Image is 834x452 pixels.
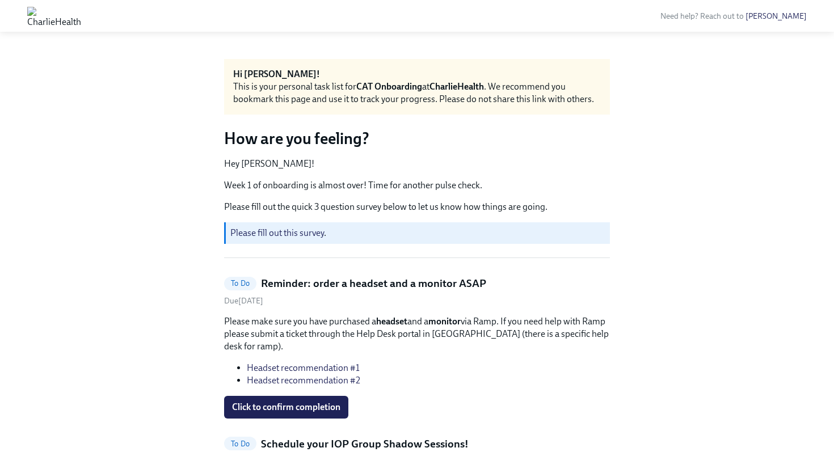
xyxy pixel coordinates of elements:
strong: CAT Onboarding [356,81,422,92]
p: Week 1 of onboarding is almost over! Time for another pulse check. [224,179,610,192]
div: This is your personal task list for at . We recommend you bookmark this page and use it to track ... [233,81,601,105]
button: Click to confirm completion [224,396,348,419]
a: Please fill out this survey [230,227,324,238]
h5: Schedule your IOP Group Shadow Sessions! [261,437,469,451]
span: To Do [224,440,256,448]
a: To DoReminder: order a headset and a monitor ASAPDue[DATE] [224,276,610,306]
p: Hey [PERSON_NAME]! [224,158,610,170]
strong: CharlieHealth [429,81,484,92]
strong: monitor [428,316,461,327]
a: Headset recommendation #1 [247,362,360,373]
p: . [230,227,605,239]
h3: How are you feeling? [224,128,610,149]
img: CharlieHealth [27,7,81,25]
p: Please fill out the quick 3 question survey below to let us know how things are going. [224,201,610,213]
span: Click to confirm completion [232,402,340,413]
strong: headset [376,316,407,327]
h5: Reminder: order a headset and a monitor ASAP [261,276,486,291]
p: Please make sure you have purchased a and a via Ramp. If you need help with Ramp please submit a ... [224,315,610,353]
span: To Do [224,279,256,288]
span: Tuesday, September 9th 2025, 10:00 am [224,296,263,306]
a: [PERSON_NAME] [745,11,807,21]
span: Need help? Reach out to [660,11,807,21]
strong: Hi [PERSON_NAME]! [233,69,320,79]
a: Headset recommendation #2 [247,375,360,386]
